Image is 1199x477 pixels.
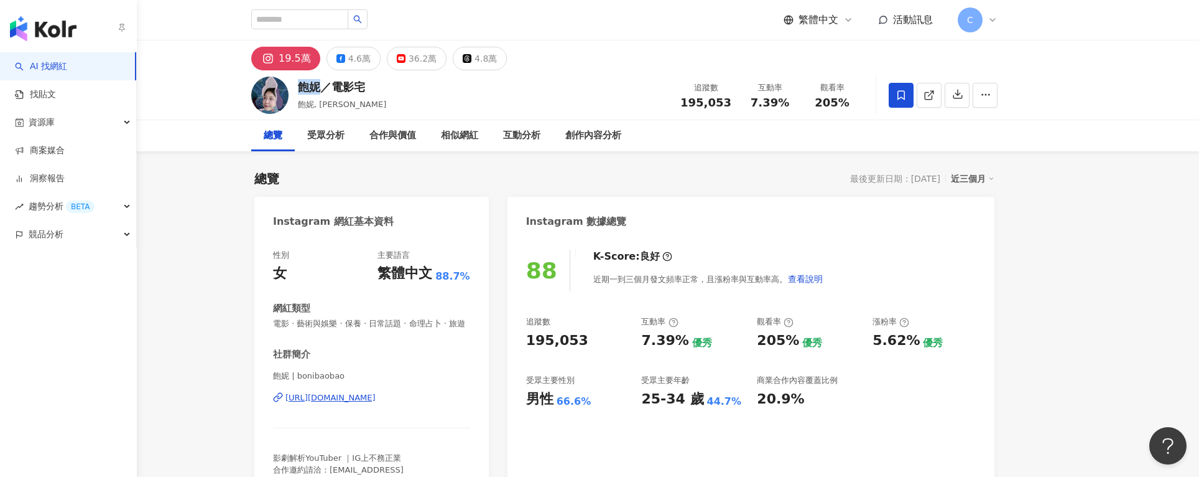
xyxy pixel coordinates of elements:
button: 4.6萬 [326,47,381,70]
div: 25-34 歲 [641,390,703,409]
div: 男性 [526,390,553,409]
div: 最後更新日期：[DATE] [850,174,940,184]
div: 4.8萬 [475,50,497,67]
div: 20.9% [757,390,804,409]
div: 繁體中文 [377,264,432,283]
div: 總覽 [264,128,282,143]
div: 受眾分析 [307,128,345,143]
div: 良好 [640,250,660,263]
div: 商業合作內容覆蓋比例 [757,375,838,386]
div: 相似網紅 [441,128,478,143]
span: 電影 · 藝術與娛樂 · 保養 · 日常話題 · 命理占卜 · 旅遊 [273,318,470,329]
img: KOL Avatar [251,77,289,114]
div: 7.39% [641,331,688,351]
div: 互動率 [746,82,794,94]
div: Instagram 數據總覽 [526,215,627,229]
span: 飽妮, [PERSON_NAME] [298,100,386,109]
div: 88 [526,258,557,283]
span: 競品分析 [29,220,63,248]
div: 36.2萬 [409,50,437,67]
span: search [353,15,362,24]
span: 195,053 [680,96,731,109]
div: 性別 [273,250,289,261]
button: 4.8萬 [453,47,507,70]
div: 195,053 [526,331,588,351]
span: 繁體中文 [799,13,838,27]
div: 主要語言 [377,250,410,261]
span: 活動訊息 [893,14,933,26]
iframe: Help Scout Beacon - Open [1149,427,1187,465]
div: 19.5萬 [279,50,311,67]
div: 優秀 [802,336,822,350]
div: 互動分析 [503,128,540,143]
span: 88.7% [435,270,470,283]
div: 近期一到三個月發文頻率正常，且漲粉率與互動率高。 [593,267,823,291]
div: 飽妮／電影宅 [298,79,386,95]
a: [URL][DOMAIN_NAME] [273,392,470,404]
div: 受眾主要年齡 [641,375,690,386]
div: 追蹤數 [526,316,550,328]
div: BETA [66,201,95,213]
div: 追蹤數 [680,82,731,94]
span: 查看說明 [788,274,823,284]
span: 資源庫 [29,108,55,136]
img: logo [10,16,76,41]
span: 7.39% [751,97,789,109]
div: 66.6% [557,395,591,409]
div: 優秀 [923,336,943,350]
div: 44.7% [707,395,742,409]
a: 洞察報告 [15,172,65,185]
button: 查看說明 [787,267,823,291]
div: 總覽 [254,170,279,187]
span: C [967,13,973,27]
span: 飽妮 | bonibaobao [273,371,470,382]
button: 19.5萬 [251,47,320,70]
div: 女 [273,264,287,283]
a: 找貼文 [15,88,56,101]
span: rise [15,202,24,211]
div: K-Score : [593,250,672,263]
span: 趨勢分析 [29,192,95,220]
div: 受眾主要性別 [526,375,575,386]
div: 觀看率 [757,316,794,328]
a: 商案媒合 [15,144,65,157]
div: [URL][DOMAIN_NAME] [285,392,376,404]
div: 社群簡介 [273,348,310,361]
span: 205% [815,97,849,109]
div: 合作與價值 [369,128,416,143]
div: 5.62% [873,331,920,351]
div: Instagram 網紅基本資料 [273,215,394,229]
div: 互動率 [641,316,678,328]
div: 4.6萬 [348,50,371,67]
button: 36.2萬 [387,47,447,70]
div: 觀看率 [808,82,856,94]
div: 網紅類型 [273,302,310,315]
div: 205% [757,331,799,351]
div: 創作內容分析 [565,128,621,143]
div: 漲粉率 [873,316,909,328]
a: searchAI 找網紅 [15,60,67,73]
div: 優秀 [692,336,712,350]
div: 近三個月 [951,171,994,187]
